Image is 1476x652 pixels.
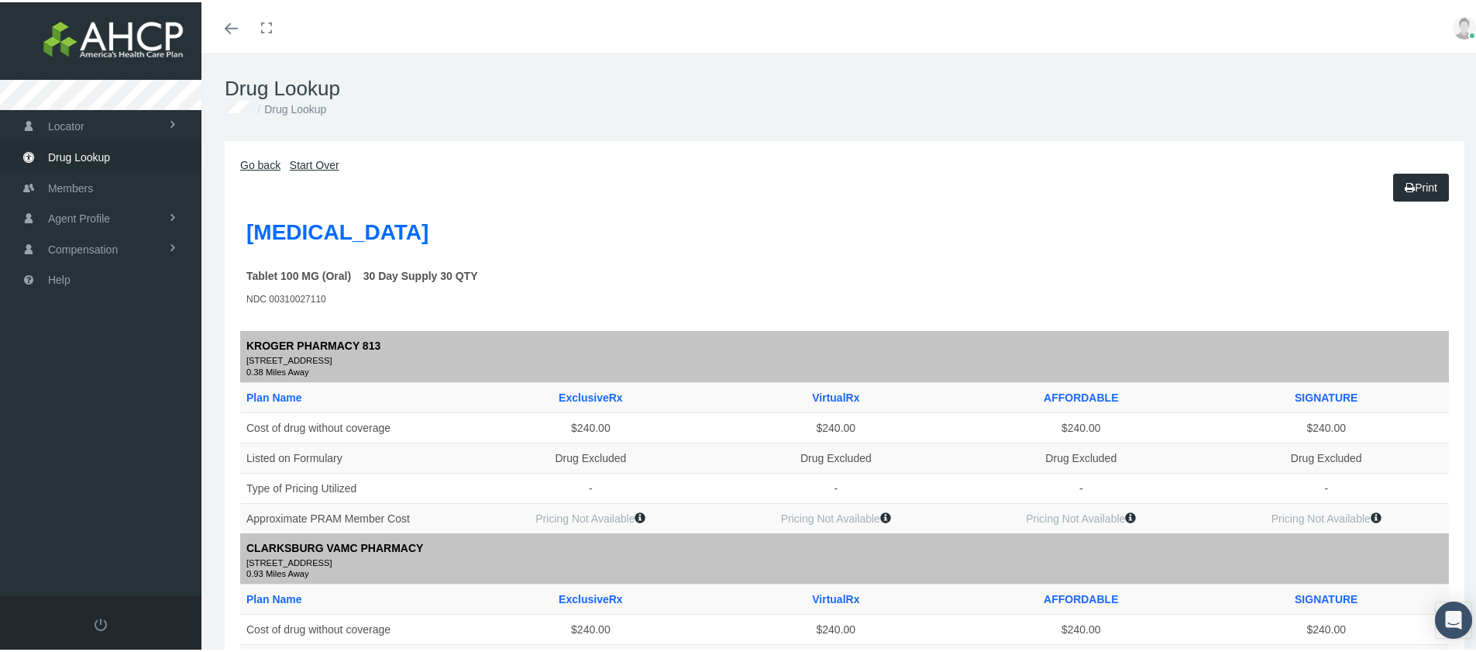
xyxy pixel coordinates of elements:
[240,157,280,169] a: Go back
[246,352,1443,366] small: [STREET_ADDRESS]
[714,410,958,440] td: $240.00
[1204,612,1450,643] td: $240.00
[240,612,468,643] td: Cost of drug without coverage
[48,263,71,292] span: Help
[958,471,1203,501] td: -
[1453,14,1476,37] img: user-placeholder.jpg
[240,471,468,501] td: Type of Pricing Utilized
[240,501,468,531] td: Approximate PRAM Member Cost
[246,540,423,552] b: CLARKSBURG VAMC PHARMACY
[714,440,958,471] td: Drug Excluded
[1435,599,1472,636] div: Open Intercom Messenger
[1204,471,1450,501] td: -
[1204,410,1450,440] td: $240.00
[246,366,1443,374] small: 0.38 Miles Away
[468,410,713,440] td: $240.00
[468,440,713,471] td: Drug Excluded
[958,440,1203,471] td: Drug Excluded
[240,582,468,612] th: Plan Name
[468,380,713,410] th: ExclusiveRx
[240,440,468,471] td: Listed on Formulary
[48,171,93,201] span: Members
[468,582,713,612] th: ExclusiveRx
[714,471,958,501] td: -
[240,380,468,410] th: Plan Name
[714,380,958,410] th: VirtualRx
[714,501,958,531] td: Pricing Not Available
[48,202,110,231] span: Agent Profile
[958,380,1203,410] th: AFFORDABLE
[246,554,1443,568] small: [STREET_ADDRESS]
[958,501,1203,531] td: Pricing Not Available
[246,213,428,247] label: [MEDICAL_DATA]
[1204,501,1450,531] td: Pricing Not Available
[48,109,84,139] span: Locator
[20,17,206,56] img: America's Health Care Plan (AHCP)
[714,612,958,643] td: $240.00
[1204,582,1450,612] th: SIGNATURE
[1393,171,1449,199] a: Print
[246,337,380,350] b: KROGER PHARMACY 813
[48,233,118,262] span: Compensation
[1204,380,1450,410] th: SIGNATURE
[253,98,326,116] li: Drug Lookup
[240,410,468,440] td: Cost of drug without coverage
[246,265,478,282] label: Tablet 100 MG (Oral) 30 Day Supply 30 QTY
[958,612,1203,643] td: $240.00
[246,290,326,305] label: NDC 00310027110
[468,501,713,531] td: Pricing Not Available
[1204,440,1450,471] td: Drug Excluded
[714,582,958,612] th: VirtualRx
[48,140,110,170] span: Drug Lookup
[958,582,1203,612] th: AFFORDABLE
[468,612,713,643] td: $240.00
[290,157,339,169] a: Start Over
[225,74,1464,98] h1: Drug Lookup
[468,471,713,501] td: -
[958,410,1203,440] td: $240.00
[246,567,1443,575] small: 0.93 Miles Away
